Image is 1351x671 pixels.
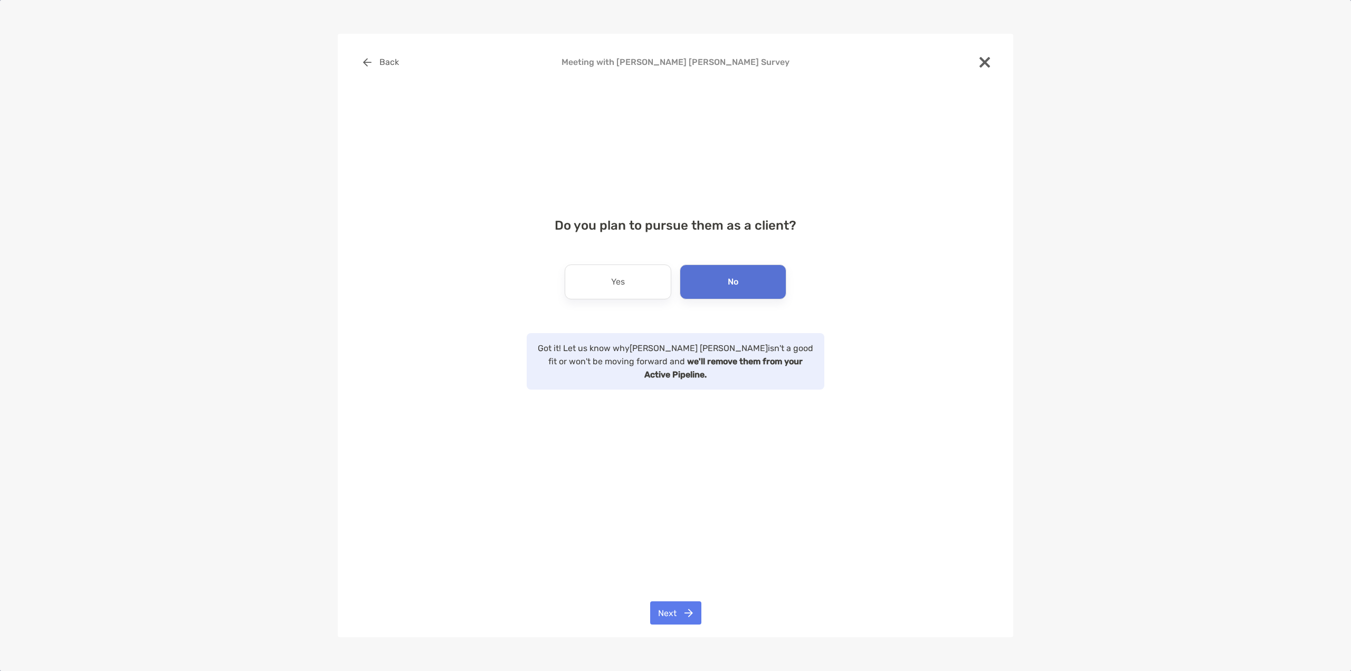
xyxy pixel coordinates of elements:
[537,342,814,381] p: Got it! Let us know why [PERSON_NAME] [PERSON_NAME] isn't a good fit or won't be moving forward and
[979,57,990,68] img: close modal
[650,601,701,625] button: Next
[644,356,803,380] strong: we'll remove them from your Active Pipeline.
[684,609,693,617] img: button icon
[355,51,407,74] button: Back
[355,218,996,233] h4: Do you plan to pursue them as a client?
[363,58,372,67] img: button icon
[728,273,738,290] p: No
[355,57,996,67] h4: Meeting with [PERSON_NAME] [PERSON_NAME] Survey
[611,273,625,290] p: Yes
